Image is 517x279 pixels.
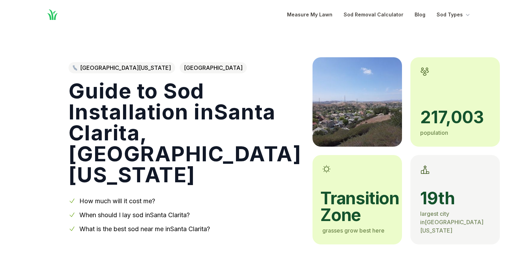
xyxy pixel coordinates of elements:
img: Southern California state outline [73,65,77,71]
span: 19th [420,190,490,207]
a: Blog [415,10,425,19]
span: [GEOGRAPHIC_DATA] [180,62,247,73]
a: Sod Removal Calculator [344,10,403,19]
a: How much will it cost me? [79,197,155,205]
span: population [420,129,448,136]
span: grasses grow best here [322,227,385,234]
button: Sod Types [437,10,471,19]
a: What is the best sod near me inSanta Clarita? [79,225,210,233]
h1: Guide to Sod Installation in Santa Clarita , [GEOGRAPHIC_DATA][US_STATE] [69,80,302,185]
a: [GEOGRAPHIC_DATA][US_STATE] [69,62,175,73]
span: transition zone [320,190,392,223]
span: largest city in [GEOGRAPHIC_DATA][US_STATE] [420,210,483,234]
a: Measure My Lawn [287,10,332,19]
img: A picture of Santa Clarita [313,57,402,147]
a: When should I lay sod inSanta Clarita? [79,211,190,219]
span: 217,003 [420,109,490,126]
